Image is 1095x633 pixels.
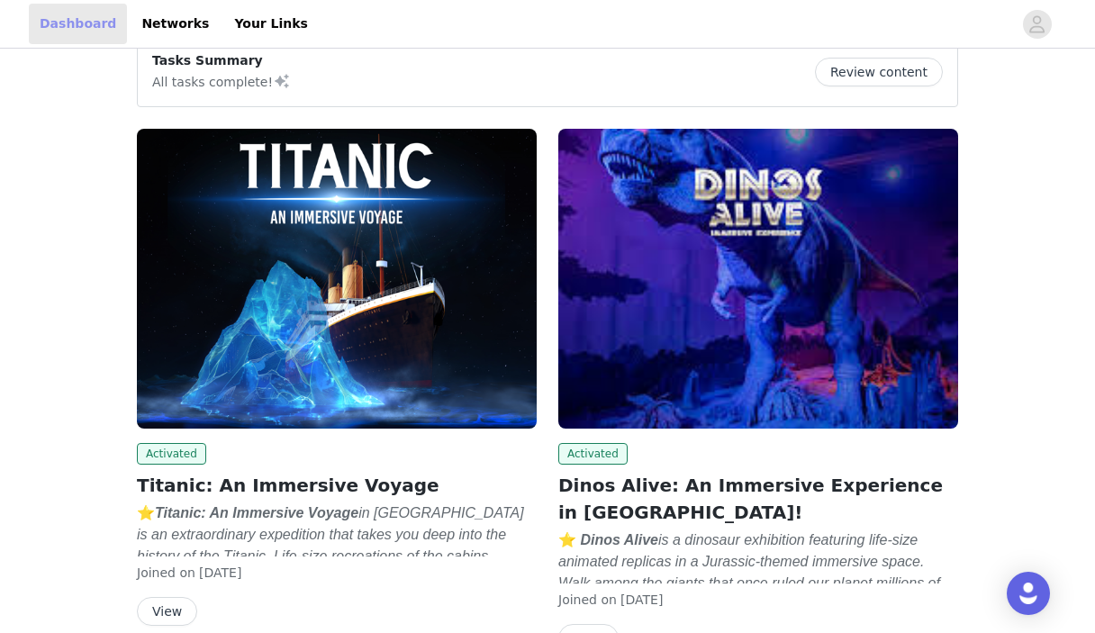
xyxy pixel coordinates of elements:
[223,4,319,44] a: Your Links
[558,129,958,429] img: Fever
[29,4,127,44] a: Dashboard
[580,532,658,547] strong: Dinos Alive
[152,70,291,92] p: All tasks complete!
[558,592,617,607] span: Joined on
[137,505,535,628] span: ⭐
[620,592,663,607] span: [DATE]
[152,51,291,70] p: Tasks Summary
[131,4,220,44] a: Networks
[558,532,952,612] em: is a dinosaur exhibition featuring life-size animated replicas in a Jurassic-themed immersive spa...
[137,505,535,628] em: in [GEOGRAPHIC_DATA] is an extraordinary expedition that takes you deep into the history of the T...
[1007,572,1050,615] div: Open Intercom Messenger
[815,58,943,86] button: Review content
[137,605,197,619] a: View
[558,443,628,465] span: Activated
[137,565,195,580] span: Joined on
[199,565,241,580] span: [DATE]
[1028,10,1045,39] div: avatar
[137,472,537,499] h2: Titanic: An Immersive Voyage
[155,505,358,520] strong: Titanic: An Immersive Voyage
[137,443,206,465] span: Activated
[137,597,197,626] button: View
[137,129,537,429] img: Fever
[558,532,952,612] span: ⭐
[558,472,958,526] h2: Dinos Alive: An Immersive Experience in [GEOGRAPHIC_DATA]!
